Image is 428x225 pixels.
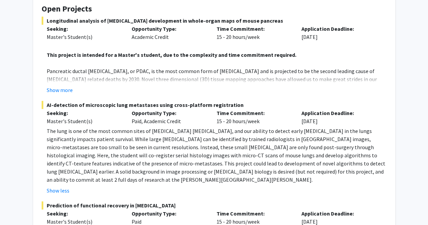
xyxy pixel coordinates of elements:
[127,25,211,41] div: Academic Credit
[42,17,387,25] span: Longitudinal analysis of [MEDICAL_DATA] development in whole-organ maps of mouse pancreas
[47,25,121,33] p: Seeking:
[42,4,387,14] h4: Open Projects
[47,186,69,195] button: Show less
[217,25,291,33] p: Time Commitment:
[47,209,121,218] p: Seeking:
[132,109,206,117] p: Opportunity Type:
[42,101,387,109] span: AI-detection of microscopic lung metastases using cross-platform registration
[211,25,296,41] div: 15 - 20 hours/week
[132,209,206,218] p: Opportunity Type:
[211,109,296,125] div: 15 - 20 hours/week
[47,117,121,125] div: Master's Student(s)
[47,51,296,58] strong: This project is intended for a Master's student, due to the complexity and time commitment required.
[47,33,121,41] div: Master's Student(s)
[5,195,29,220] iframe: Chat
[47,109,121,117] p: Seeking:
[47,67,387,116] p: Pancreatic ductal [MEDICAL_DATA], or PDAC, is the most common form of [MEDICAL_DATA] and is proje...
[132,25,206,33] p: Opportunity Type:
[296,109,381,125] div: [DATE]
[47,86,73,94] button: Show more
[296,25,381,41] div: [DATE]
[47,127,387,184] p: The lung is one of the most common sites of [MEDICAL_DATA] [MEDICAL_DATA], and our ability to det...
[127,109,211,125] div: Paid, Academic Credit
[217,209,291,218] p: Time Commitment:
[217,109,291,117] p: Time Commitment:
[301,109,376,117] p: Application Deadline:
[301,25,376,33] p: Application Deadline:
[301,209,376,218] p: Application Deadline:
[42,201,387,209] span: Prediction of functional recovery in [MEDICAL_DATA]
